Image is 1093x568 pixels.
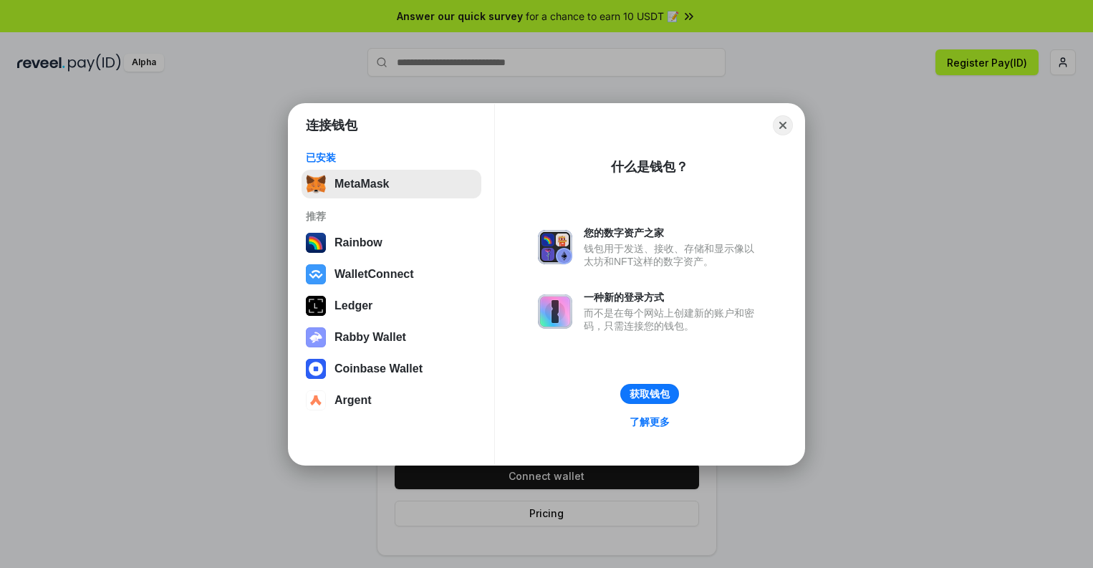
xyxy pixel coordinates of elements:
img: svg+xml,%3Csvg%20width%3D%22120%22%20height%3D%22120%22%20viewBox%3D%220%200%20120%20120%22%20fil... [306,233,326,253]
div: WalletConnect [334,268,414,281]
button: Coinbase Wallet [302,355,481,383]
button: Close [773,115,793,135]
img: svg+xml,%3Csvg%20xmlns%3D%22http%3A%2F%2Fwww.w3.org%2F2000%2Fsvg%22%20fill%3D%22none%22%20viewBox... [306,327,326,347]
div: 获取钱包 [630,388,670,400]
div: MetaMask [334,178,389,191]
img: svg+xml,%3Csvg%20width%3D%2228%22%20height%3D%2228%22%20viewBox%3D%220%200%2028%2028%22%20fill%3D... [306,359,326,379]
div: Rabby Wallet [334,331,406,344]
button: WalletConnect [302,260,481,289]
img: svg+xml,%3Csvg%20xmlns%3D%22http%3A%2F%2Fwww.w3.org%2F2000%2Fsvg%22%20fill%3D%22none%22%20viewBox... [538,230,572,264]
div: 推荐 [306,210,477,223]
div: Argent [334,394,372,407]
a: 了解更多 [621,413,678,431]
button: 获取钱包 [620,384,679,404]
div: 钱包用于发送、接收、存储和显示像以太坊和NFT这样的数字资产。 [584,242,761,268]
div: 已安装 [306,151,477,164]
img: svg+xml,%3Csvg%20xmlns%3D%22http%3A%2F%2Fwww.w3.org%2F2000%2Fsvg%22%20width%3D%2228%22%20height%3... [306,296,326,316]
div: Ledger [334,299,372,312]
div: 而不是在每个网站上创建新的账户和密码，只需连接您的钱包。 [584,307,761,332]
div: Rainbow [334,236,382,249]
h1: 连接钱包 [306,117,357,134]
div: 一种新的登录方式 [584,291,761,304]
img: svg+xml,%3Csvg%20xmlns%3D%22http%3A%2F%2Fwww.w3.org%2F2000%2Fsvg%22%20fill%3D%22none%22%20viewBox... [538,294,572,329]
button: Argent [302,386,481,415]
img: svg+xml,%3Csvg%20fill%3D%22none%22%20height%3D%2233%22%20viewBox%3D%220%200%2035%2033%22%20width%... [306,174,326,194]
div: 了解更多 [630,415,670,428]
img: svg+xml,%3Csvg%20width%3D%2228%22%20height%3D%2228%22%20viewBox%3D%220%200%2028%2028%22%20fill%3D... [306,264,326,284]
div: 您的数字资产之家 [584,226,761,239]
button: MetaMask [302,170,481,198]
div: 什么是钱包？ [611,158,688,175]
img: svg+xml,%3Csvg%20width%3D%2228%22%20height%3D%2228%22%20viewBox%3D%220%200%2028%2028%22%20fill%3D... [306,390,326,410]
button: Ledger [302,292,481,320]
div: Coinbase Wallet [334,362,423,375]
button: Rabby Wallet [302,323,481,352]
button: Rainbow [302,228,481,257]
